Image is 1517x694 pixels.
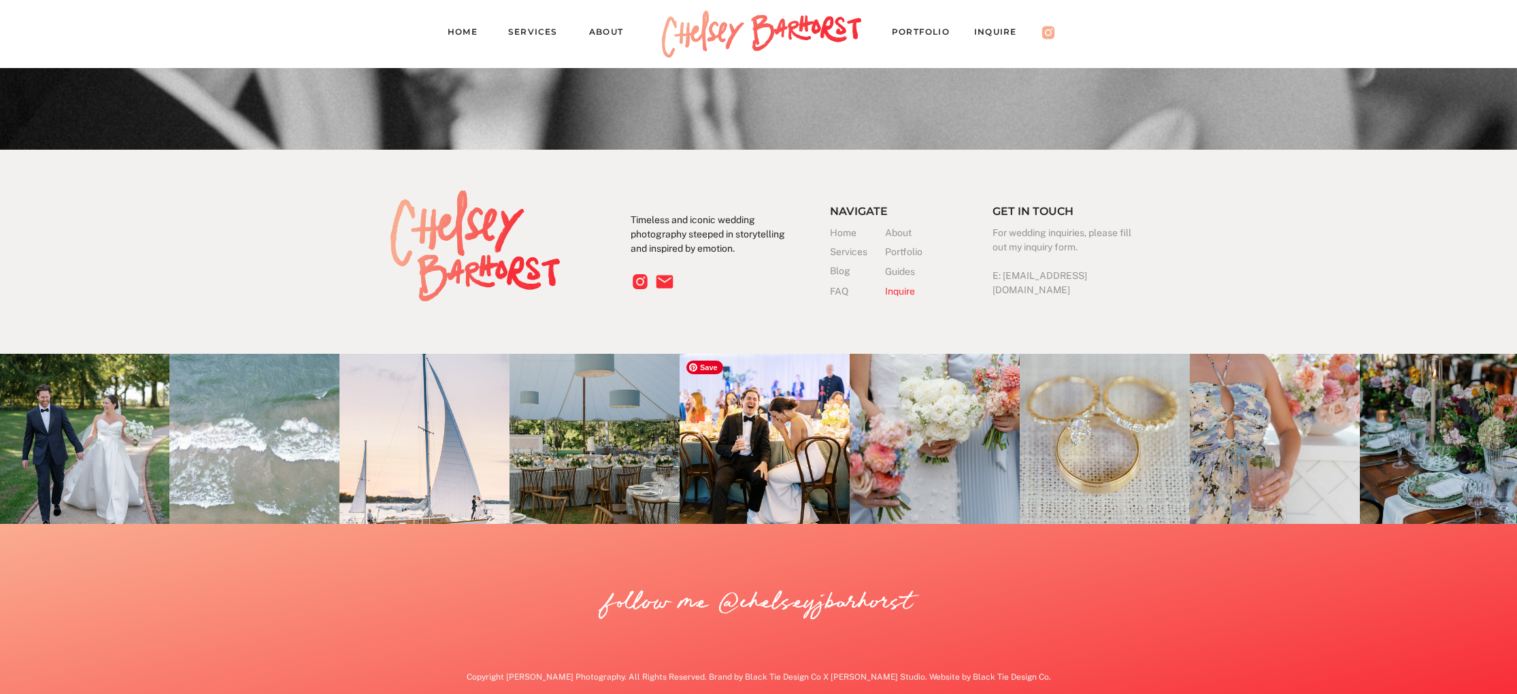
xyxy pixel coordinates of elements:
img: Chelsey_Barhorst_Photography-15 [850,354,1020,524]
h3: For wedding inquiries, please fill out my inquiry form. E: [EMAIL_ADDRESS][DOMAIN_NAME] [993,226,1137,290]
a: Blog [830,264,885,278]
a: Copyright [PERSON_NAME] Photography. All Rights Reserved. Brand by Black Tie Design Co X [PERSON_... [416,671,1101,689]
a: Portfolio [885,245,940,259]
img: Chelsey_Barhorst_Photography-44 [1190,354,1360,524]
a: Inquire [974,24,1030,44]
img: Chelsey_Barhorst_Photography-16 [169,354,339,524]
img: Reception-84_websize [680,354,850,524]
a: Home [830,226,885,240]
a: follow me @chelseyjbarhorst [605,583,913,623]
img: Caroline+Connor-12 [510,354,680,524]
img: Sapphire Creek Winery Wedding-5 [1020,354,1190,524]
p: Timeless and iconic wedding photography steeped in storytelling and inspired by emotion. [631,213,793,263]
h3: Navigate [830,202,916,216]
a: Services [830,245,885,259]
a: About [589,24,636,44]
a: FAQ [830,284,858,299]
a: PORTFOLIO [892,24,963,44]
a: Services [508,24,569,44]
a: About [885,226,940,240]
span: Save [686,361,723,374]
a: Guides [885,265,919,279]
img: chicago engagement session (12 of 12) [339,354,510,524]
a: Inquire [885,284,940,299]
a: Home [448,24,488,44]
h3: Get in touch [993,202,1078,216]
